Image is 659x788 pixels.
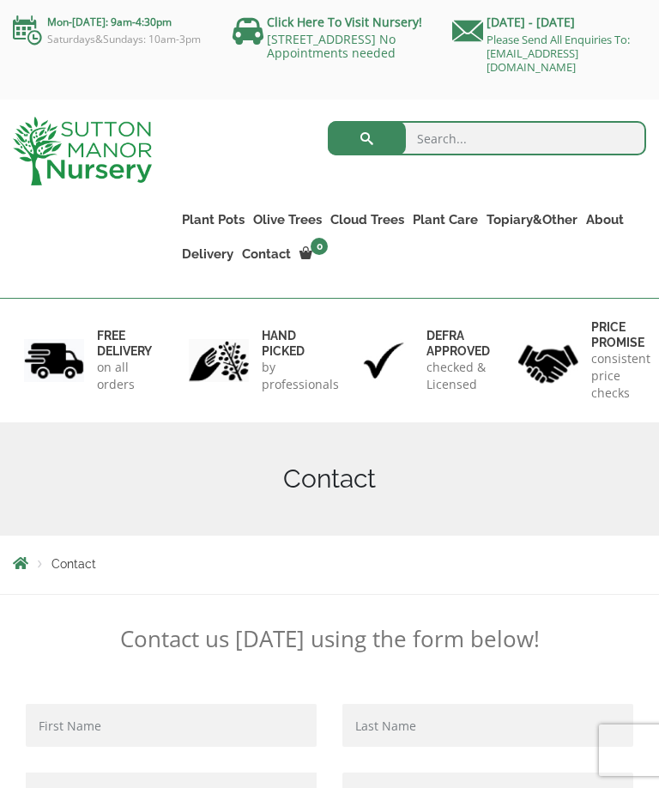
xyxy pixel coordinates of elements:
[13,464,646,494] h1: Contact
[13,625,646,652] p: Contact us [DATE] using the form below!
[26,704,317,747] input: First Name
[354,339,414,383] img: 3.jpg
[178,242,238,266] a: Delivery
[487,32,630,75] a: Please Send All Enquiries To: [EMAIL_ADDRESS][DOMAIN_NAME]
[13,12,207,33] p: Mon-[DATE]: 9am-4:30pm
[97,359,152,393] p: on all orders
[482,208,582,232] a: Topiary&Other
[408,208,482,232] a: Plant Care
[262,328,339,359] h6: hand picked
[582,208,628,232] a: About
[342,704,633,747] input: Last Name
[238,242,295,266] a: Contact
[178,208,249,232] a: Plant Pots
[591,319,650,350] h6: Price promise
[13,33,207,46] p: Saturdays&Sundays: 10am-3pm
[426,359,490,393] p: checked & Licensed
[267,14,422,30] a: Click Here To Visit Nursery!
[13,117,152,185] img: logo
[97,328,152,359] h6: FREE DELIVERY
[452,12,646,33] p: [DATE] - [DATE]
[267,31,396,61] a: [STREET_ADDRESS] No Appointments needed
[13,555,646,575] nav: Breadcrumbs
[591,350,650,402] p: consistent price checks
[189,339,249,383] img: 2.jpg
[326,208,408,232] a: Cloud Trees
[328,121,646,155] input: Search...
[295,242,333,266] a: 0
[311,238,328,255] span: 0
[262,359,339,393] p: by professionals
[24,339,84,383] img: 1.jpg
[249,208,326,232] a: Olive Trees
[518,334,578,386] img: 4.jpg
[426,328,490,359] h6: Defra approved
[51,557,96,571] span: Contact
